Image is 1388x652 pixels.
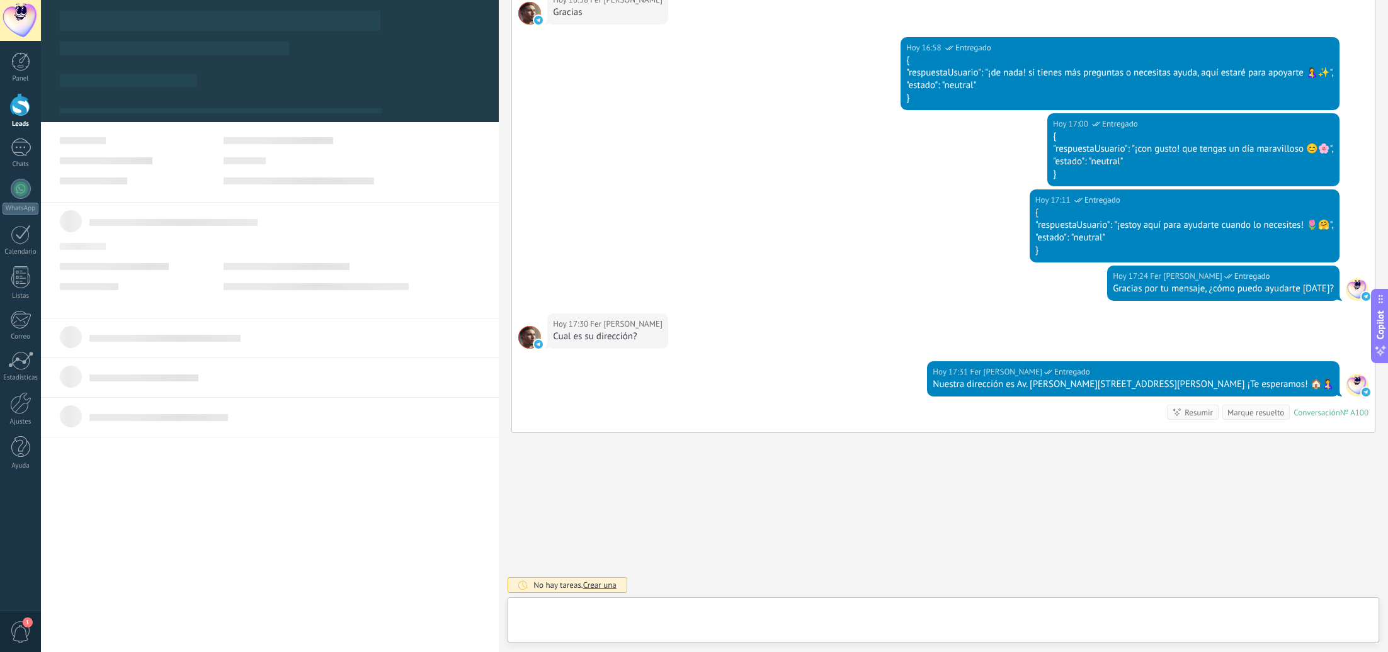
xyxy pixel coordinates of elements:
div: Gracias [553,6,663,19]
img: telegram-sm.svg [1362,388,1370,396]
div: Estadísticas [3,374,39,382]
span: Entregado [1234,270,1270,283]
span: 1 [23,617,33,627]
span: Fer Alcaraz (Oficina de Venta) [1150,270,1222,283]
div: Panel [3,75,39,83]
div: Gracias por tu mensaje, ¿cómo puedo ayudarte [DATE]? [1113,283,1334,295]
span: Fer Alcaraz [518,2,541,25]
div: Ayuda [3,462,39,470]
img: telegram-sm.svg [534,340,543,349]
div: Chats [3,160,39,169]
div: { [1035,206,1334,219]
div: Ajustes [3,418,39,426]
div: Hoy 17:00 [1053,118,1090,130]
div: WhatsApp [3,203,38,215]
span: Entregado [1054,366,1090,378]
div: } [1035,244,1334,257]
div: Listas [3,292,39,300]
div: { [906,54,1334,67]
span: Copilot [1374,311,1387,340]
div: Correo [3,333,39,341]
span: Fer Alcaraz [518,326,541,349]
span: Fer Alcaraz [590,318,663,330]
div: Hoy 17:24 [1113,270,1150,283]
div: "respuestaUsuario": "¡con gusto! que tengas un día maravilloso 😊🌸", [1053,143,1334,155]
div: Conversación [1294,407,1340,418]
div: "estado": "neutral" [1053,155,1334,168]
div: "respuestaUsuario": "¡de nada! si tienes más preguntas o necesitas ayuda, aquí estaré para apoyar... [906,67,1334,79]
div: No hay tareas. [533,580,617,590]
div: Hoy 17:11 [1035,194,1072,206]
div: "estado": "neutral" [906,79,1334,92]
div: "respuestaUsuario": "¡estoy aquí para ayudarte cuando lo necesites! 🌷🤗", [1035,219,1334,232]
div: Calendario [3,248,39,256]
span: Entregado [1084,194,1120,206]
span: Entregado [955,42,991,54]
div: Nuestra dirección es Av. [PERSON_NAME][STREET_ADDRESS][PERSON_NAME] ¡Te esperamos! 🏠🤱 [933,378,1334,391]
div: № A100 [1340,407,1368,418]
span: Fer Alcaraz [1346,374,1368,396]
div: Hoy 16:58 [906,42,943,54]
img: telegram-sm.svg [534,16,543,25]
div: Hoy 17:31 [933,366,970,378]
div: } [1053,168,1334,181]
div: Leads [3,120,39,128]
div: Resumir [1185,407,1213,419]
span: Fer Alcaraz (Oficina de Venta) [970,366,1042,378]
div: Marque resuelto [1227,407,1284,419]
div: { [1053,130,1334,143]
img: telegram-sm.svg [1362,292,1370,301]
span: Entregado [1102,118,1138,130]
div: "estado": "neutral" [1035,232,1334,244]
div: } [906,92,1334,104]
span: Crear una [583,580,617,590]
div: Cual es su dirección? [553,330,663,343]
span: Fer Alcaraz [1346,278,1368,301]
div: Hoy 17:30 [553,318,590,330]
